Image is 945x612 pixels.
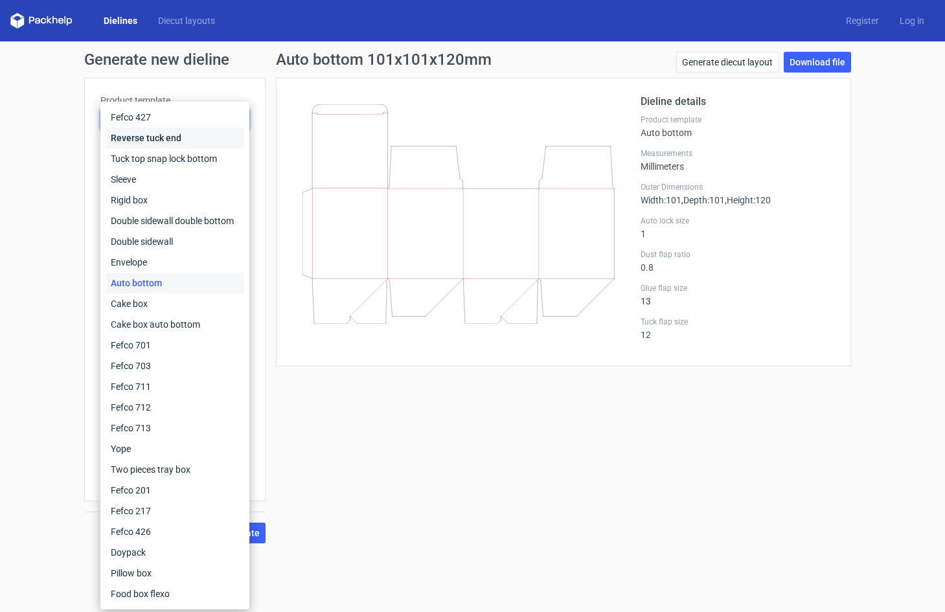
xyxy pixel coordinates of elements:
div: Millimeters [641,148,835,172]
label: Glue flap size [641,283,835,293]
label: Product template [641,115,835,125]
div: Cake box [106,293,244,314]
span: , Height : 120 [725,195,771,205]
div: 12 [641,317,835,340]
div: 0.8 [641,249,835,273]
div: Fefco 711 [106,376,244,397]
div: Pillow box [106,563,244,584]
div: Rigid box [106,190,244,210]
div: Doypack [106,542,244,563]
div: Envelope [106,252,244,273]
label: Auto lock size [641,216,835,226]
div: Reverse tuck end [106,128,244,148]
div: Two pieces tray box [106,459,244,480]
div: Fefco 703 [106,356,244,376]
div: Cake box auto bottom [106,314,244,335]
div: Fefco 217 [106,501,244,521]
label: Product template [100,94,249,107]
a: Diecut layouts [148,14,225,27]
div: Auto bottom [641,115,835,138]
div: Yope [106,438,244,459]
div: Fefco 201 [106,480,244,501]
a: Download file [784,52,851,73]
div: Fefco 713 [106,418,244,438]
h2: Dieline details [641,94,835,109]
label: Tuck flap size [641,317,835,327]
label: Outer Dimensions [641,182,835,192]
label: Measurements [641,148,835,159]
h1: Auto bottom 101x101x120mm [276,52,492,67]
div: Tuck top snap lock bottom [106,148,244,169]
a: Generate diecut layout [676,52,779,73]
div: Fefco 712 [106,397,244,418]
div: Food box flexo [106,584,244,604]
h1: Generate new dieline [84,52,861,67]
div: 1 [641,216,835,239]
a: Register [836,14,889,27]
div: Fefco 426 [106,521,244,542]
a: Log in [889,14,935,27]
label: Dust flap ratio [641,249,835,260]
div: Auto bottom [106,273,244,293]
span: Width : 101 [641,195,681,205]
div: Double sidewall double bottom [106,210,244,231]
span: , Depth : 101 [681,195,725,205]
div: Fefco 427 [106,107,244,128]
a: Dielines [93,14,148,27]
div: Sleeve [106,169,244,190]
div: Fefco 701 [106,335,244,356]
div: 13 [641,283,835,306]
div: Double sidewall [106,231,244,252]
